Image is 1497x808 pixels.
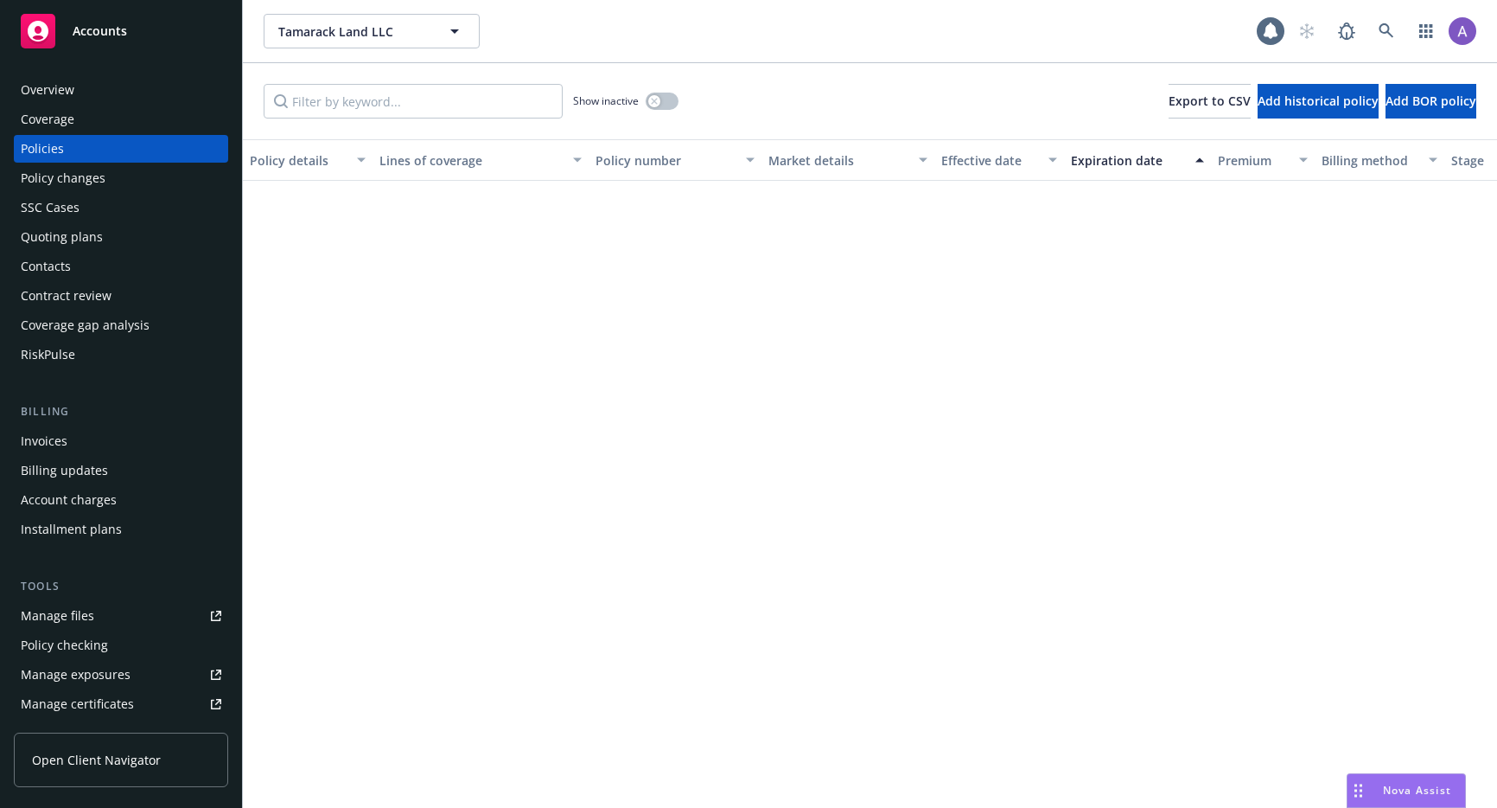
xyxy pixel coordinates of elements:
a: Contacts [14,253,228,280]
span: Export to CSV [1169,93,1251,109]
button: Market details [761,139,934,181]
span: Tamarack Land LLC [278,22,428,41]
div: Invoices [21,427,67,455]
a: RiskPulse [14,341,228,369]
a: Manage files [14,602,228,630]
div: Drag to move [1347,774,1369,807]
a: Report a Bug [1329,14,1364,48]
a: Overview [14,76,228,104]
span: Open Client Navigator [32,751,161,769]
a: Policies [14,135,228,163]
div: Market details [768,151,908,170]
a: Policy checking [14,632,228,659]
a: Start snowing [1290,14,1324,48]
div: Manage exposures [21,661,131,689]
img: photo [1449,17,1476,45]
a: Manage certificates [14,690,228,718]
div: Contract review [21,282,111,310]
span: Nova Assist [1383,783,1451,798]
span: Add historical policy [1258,93,1379,109]
a: Invoices [14,427,228,455]
div: Billing method [1322,151,1418,170]
button: Add BOR policy [1386,84,1476,119]
a: Switch app [1409,14,1443,48]
button: Add historical policy [1258,84,1379,119]
a: Contract review [14,282,228,310]
div: Billing updates [21,457,108,484]
div: Billing [14,403,228,420]
a: SSC Cases [14,194,228,221]
button: Policy number [589,139,761,181]
div: Lines of coverage [379,151,563,170]
button: Expiration date [1064,139,1211,181]
input: Filter by keyword... [264,84,563,119]
span: Show inactive [573,93,639,108]
span: Accounts [73,24,127,38]
div: Manage files [21,602,94,630]
div: Installment plans [21,516,122,543]
button: Billing method [1315,139,1444,181]
div: Quoting plans [21,223,103,251]
span: Add BOR policy [1386,93,1476,109]
div: Policy details [250,151,347,170]
div: SSC Cases [21,194,80,221]
div: Tools [14,578,228,595]
div: Policy changes [21,164,105,192]
div: Policies [21,135,64,163]
button: Premium [1211,139,1315,181]
div: Coverage [21,106,74,133]
a: Accounts [14,7,228,55]
div: Policy number [596,151,736,170]
a: Installment plans [14,516,228,543]
button: Export to CSV [1169,84,1251,119]
a: Quoting plans [14,223,228,251]
div: Coverage gap analysis [21,311,150,339]
a: Search [1369,14,1404,48]
button: Effective date [934,139,1064,181]
div: Expiration date [1071,151,1185,170]
a: Policy changes [14,164,228,192]
div: Effective date [941,151,1038,170]
div: Policy checking [21,632,108,659]
div: Account charges [21,486,117,514]
button: Lines of coverage [373,139,589,181]
div: RiskPulse [21,341,75,369]
div: Overview [21,76,74,104]
button: Tamarack Land LLC [264,14,480,48]
button: Policy details [243,139,373,181]
a: Account charges [14,486,228,514]
div: Manage certificates [21,690,134,718]
div: Contacts [21,253,71,280]
div: Premium [1218,151,1289,170]
a: Billing updates [14,457,228,484]
button: Nova Assist [1347,773,1466,808]
a: Manage exposures [14,661,228,689]
a: Coverage gap analysis [14,311,228,339]
a: Coverage [14,106,228,133]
